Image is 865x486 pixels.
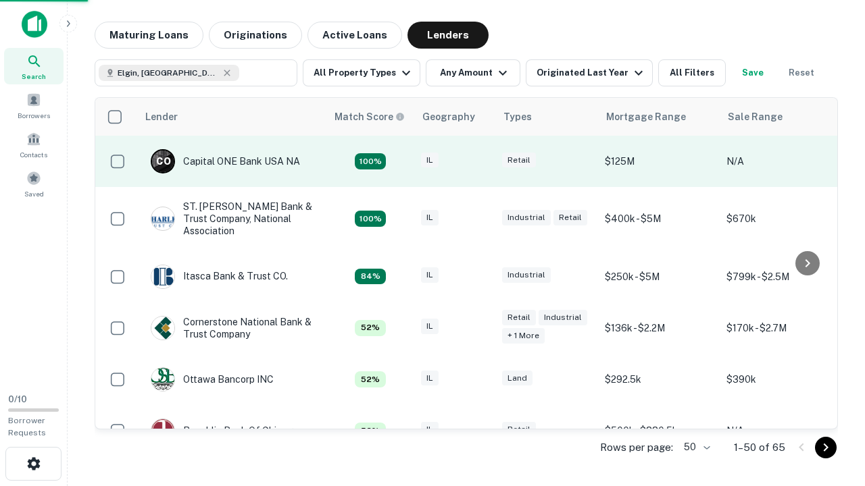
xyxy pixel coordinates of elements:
p: 1–50 of 65 [734,439,785,456]
td: $125M [598,136,720,187]
button: Originations [209,22,302,49]
th: Types [495,98,598,136]
span: Contacts [20,149,47,160]
div: Retail [553,210,587,225]
div: Industrial [539,310,587,325]
span: Borrower Requests [8,416,46,437]
div: Capitalize uses an advanced AI algorithm to match your search with the best lender. The match sco... [355,153,386,169]
div: Capitalize uses an advanced AI algorithm to match your search with the best lender. The match sco... [355,211,386,227]
button: Maturing Loans [95,22,203,49]
div: Industrial [502,267,551,283]
img: picture [151,317,174,340]
div: + 1 more [502,328,545,344]
div: IL [421,422,439,437]
div: Land [502,371,533,386]
div: Lender [145,109,178,125]
div: IL [421,371,439,386]
div: 50 [678,437,712,457]
img: picture [151,265,174,288]
td: $292.5k [598,354,720,405]
span: Elgin, [GEOGRAPHIC_DATA], [GEOGRAPHIC_DATA] [118,67,219,79]
div: IL [421,210,439,225]
p: C O [156,155,170,169]
button: Originated Last Year [526,59,653,86]
a: Borrowers [4,87,64,124]
td: $170k - $2.7M [720,302,841,354]
td: $136k - $2.2M [598,302,720,354]
a: Search [4,48,64,84]
button: Active Loans [307,22,402,49]
div: Geography [422,109,475,125]
button: All Filters [658,59,726,86]
div: IL [421,267,439,283]
button: All Property Types [303,59,420,86]
div: IL [421,319,439,334]
td: $250k - $5M [598,251,720,302]
th: Capitalize uses an advanced AI algorithm to match your search with the best lender. The match sco... [326,98,414,136]
div: Itasca Bank & Trust CO. [151,265,288,289]
td: N/A [720,136,841,187]
div: Capitalize uses an advanced AI algorithm to match your search with the best lender. The match sco... [355,371,386,387]
td: $400k - $5M [598,187,720,251]
button: Lenders [407,22,489,49]
td: N/A [720,405,841,456]
div: Ottawa Bancorp INC [151,367,274,391]
span: 0 / 10 [8,394,27,404]
div: Capital ONE Bank USA NA [151,149,300,173]
div: Capitalize uses an advanced AI algorithm to match your search with the best lender. The match sco... [335,109,405,124]
div: Retail [502,422,536,437]
td: $500k - $880.5k [598,405,720,456]
th: Lender [137,98,326,136]
div: Originated Last Year [537,65,647,81]
img: capitalize-icon.png [22,11,47,38]
div: IL [421,153,439,168]
div: Industrial [502,210,551,225]
button: Reset [780,59,823,86]
a: Saved [4,165,64,202]
button: Save your search to get updates of matches that match your search criteria. [731,59,774,86]
th: Sale Range [720,98,841,136]
td: $390k [720,354,841,405]
img: picture [151,419,174,442]
div: Retail [502,310,536,325]
button: Go to next page [815,437,837,458]
button: Any Amount [426,59,520,86]
th: Geography [414,98,495,136]
span: Search [22,71,46,82]
div: Mortgage Range [606,109,686,125]
div: Cornerstone National Bank & Trust Company [151,316,313,340]
div: Types [503,109,532,125]
iframe: Chat Widget [797,378,865,443]
img: picture [151,368,174,391]
span: Borrowers [18,110,50,121]
span: Saved [24,188,44,199]
img: picture [151,207,174,230]
td: $670k [720,187,841,251]
div: Republic Bank Of Chicago [151,418,299,443]
h6: Match Score [335,109,402,124]
td: $799k - $2.5M [720,251,841,302]
div: Sale Range [728,109,783,125]
div: Capitalize uses an advanced AI algorithm to match your search with the best lender. The match sco... [355,269,386,285]
div: Capitalize uses an advanced AI algorithm to match your search with the best lender. The match sco... [355,320,386,336]
a: Contacts [4,126,64,163]
div: ST. [PERSON_NAME] Bank & Trust Company, National Association [151,200,313,238]
div: Retail [502,153,536,168]
div: Capitalize uses an advanced AI algorithm to match your search with the best lender. The match sco... [355,423,386,439]
p: Rows per page: [600,439,673,456]
th: Mortgage Range [598,98,720,136]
